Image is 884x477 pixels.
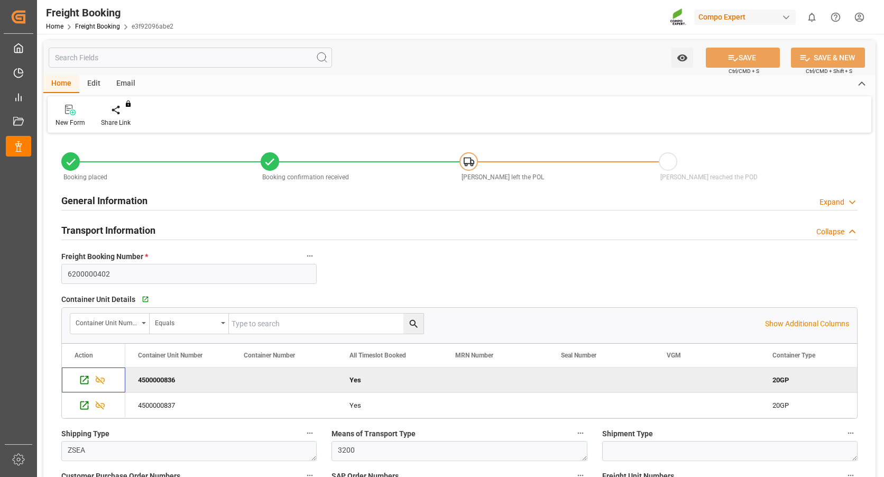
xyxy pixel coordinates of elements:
div: Email [108,75,143,93]
span: Shipment Type [602,428,653,439]
button: open menu [150,314,229,334]
button: Means of Transport Type [574,426,587,440]
div: Action [75,352,93,359]
button: open menu [70,314,150,334]
button: SAVE [706,48,780,68]
span: Ctrl/CMD + S [729,67,759,75]
div: 20GP [772,393,853,418]
div: 4500000836 [125,368,231,392]
div: 4500000837 [125,393,231,418]
div: Yes [349,368,430,392]
a: Freight Booking [75,23,120,30]
div: Compo Expert [694,10,796,25]
img: Screenshot%202023-09-29%20at%2010.02.21.png_1712312052.png [670,8,687,26]
div: Home [43,75,79,93]
span: Container Type [772,352,815,359]
button: Compo Expert [694,7,800,27]
span: Booking placed [63,173,107,181]
div: Collapse [816,226,844,237]
button: Freight Booking Number * [303,249,317,263]
p: Show Additional Columns [765,318,849,329]
div: New Form [56,118,85,127]
div: Press SPACE to deselect this row. [62,368,125,393]
span: Ctrl/CMD + Shift + S [806,67,852,75]
button: Shipment Type [844,426,858,440]
a: Home [46,23,63,30]
div: 20GP [772,368,853,392]
h2: Transport Information [61,223,155,237]
div: Edit [79,75,108,93]
span: Means of Transport Type [331,428,416,439]
span: VGM [667,352,681,359]
div: Container Unit Number [76,316,138,328]
span: Booking confirmation received [262,173,349,181]
button: Help Center [824,5,848,29]
button: search button [403,314,423,334]
span: Container Unit Number [138,352,202,359]
h2: General Information [61,194,148,208]
span: [PERSON_NAME] reached the POD [660,173,758,181]
input: Search Fields [49,48,332,68]
div: Yes [349,393,430,418]
span: All Timeslot Booked [349,352,406,359]
span: Freight Booking Number [61,251,148,262]
button: Shipping Type [303,426,317,440]
button: open menu [671,48,693,68]
span: Container Unit Details [61,294,135,305]
div: Press SPACE to select this row. [62,393,125,418]
span: MRN Number [455,352,493,359]
div: Expand [819,197,844,208]
textarea: ZSEA [61,441,317,461]
span: Seal Number [561,352,596,359]
span: [PERSON_NAME] left the POL [462,173,544,181]
input: Type to search [229,314,423,334]
div: Freight Booking [46,5,173,21]
button: SAVE & NEW [791,48,865,68]
textarea: 3200 [331,441,587,461]
span: Container Number [244,352,295,359]
span: Shipping Type [61,428,109,439]
button: show 0 new notifications [800,5,824,29]
div: Equals [155,316,217,328]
